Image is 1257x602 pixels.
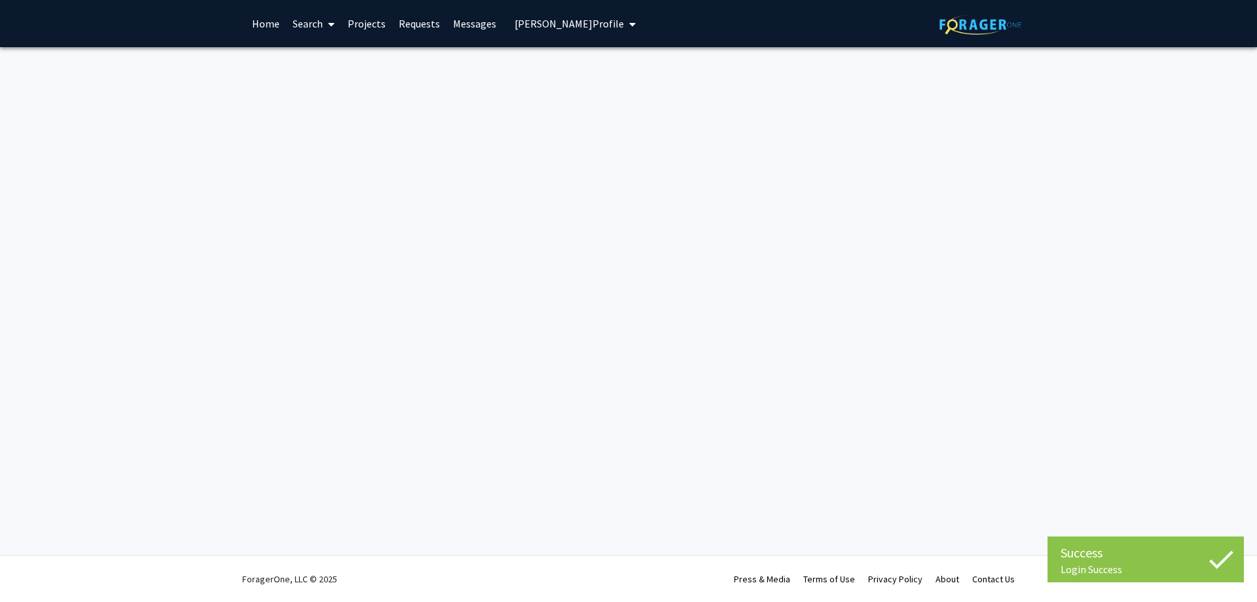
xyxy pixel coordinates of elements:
[1061,543,1231,563] div: Success
[803,573,855,585] a: Terms of Use
[868,573,922,585] a: Privacy Policy
[515,17,624,30] span: [PERSON_NAME] Profile
[446,1,503,47] a: Messages
[939,14,1021,35] img: ForagerOne Logo
[734,573,790,585] a: Press & Media
[972,573,1015,585] a: Contact Us
[242,556,337,602] div: ForagerOne, LLC © 2025
[936,573,959,585] a: About
[392,1,446,47] a: Requests
[1061,563,1231,576] div: Login Success
[286,1,341,47] a: Search
[341,1,392,47] a: Projects
[246,1,286,47] a: Home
